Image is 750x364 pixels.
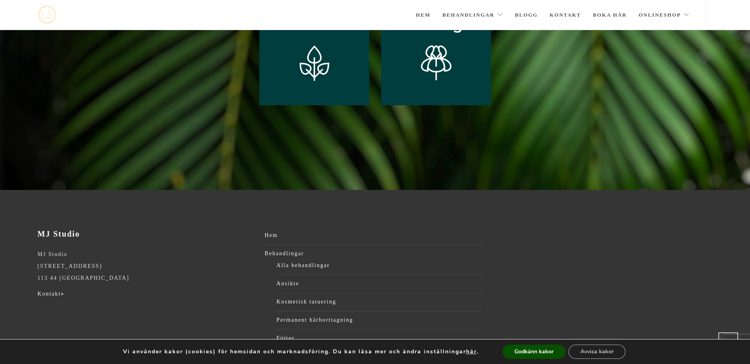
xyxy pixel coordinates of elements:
[515,1,538,29] a: Blogg
[276,278,482,290] a: Ansikte
[276,296,482,308] a: Kosmetisk tatuering
[38,6,56,24] img: mjstudio
[503,345,565,359] button: Godkänn kakor
[593,1,627,29] a: Boka här
[276,314,482,326] a: Permanent hårborttagning
[123,348,479,355] p: Vi använder kakor (cookies) för hemsidan och marknadsföring. Du kan läsa mer och ändra inställnin...
[276,260,482,271] a: Alla behandlingar
[442,1,503,29] a: Behandlingar
[38,229,255,239] h3: MJ Studio
[466,348,477,355] button: här
[264,248,482,260] a: Behandlingar
[569,345,625,359] button: Avvisa kakor
[550,1,581,29] a: Kontakt
[276,332,482,344] a: Fötter
[38,6,56,24] a: mjstudio mjstudio mjstudio
[61,291,64,297] strong: »
[639,1,690,29] a: Onlineshop
[38,291,64,297] a: Kontakt»
[38,248,255,284] p: MJ Studio [STREET_ADDRESS] 113 44 [GEOGRAPHIC_DATA]
[264,229,482,241] a: Hem
[416,1,431,29] a: Hem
